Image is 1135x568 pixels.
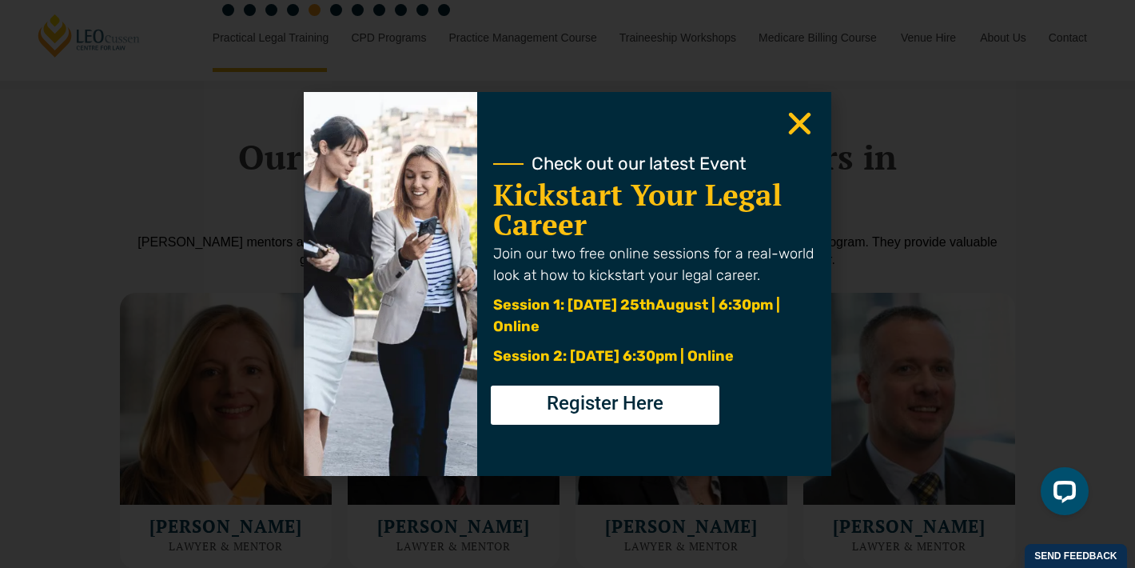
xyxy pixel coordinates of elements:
span: Check out our latest Event [532,155,747,173]
span: th [639,296,655,314]
a: Kickstart Your Legal Career [493,175,782,244]
span: Register Here [547,394,663,413]
iframe: LiveChat chat widget [1028,461,1095,528]
span: Join our two free online sessions for a real-world look at how to kickstart your legal career. [493,245,814,284]
span: Session 2: [DATE] 6:30pm | Online [493,347,734,365]
a: Register Here [491,386,719,425]
span: Session 1: [DATE] 25 [493,296,639,314]
a: Close [784,108,815,139]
